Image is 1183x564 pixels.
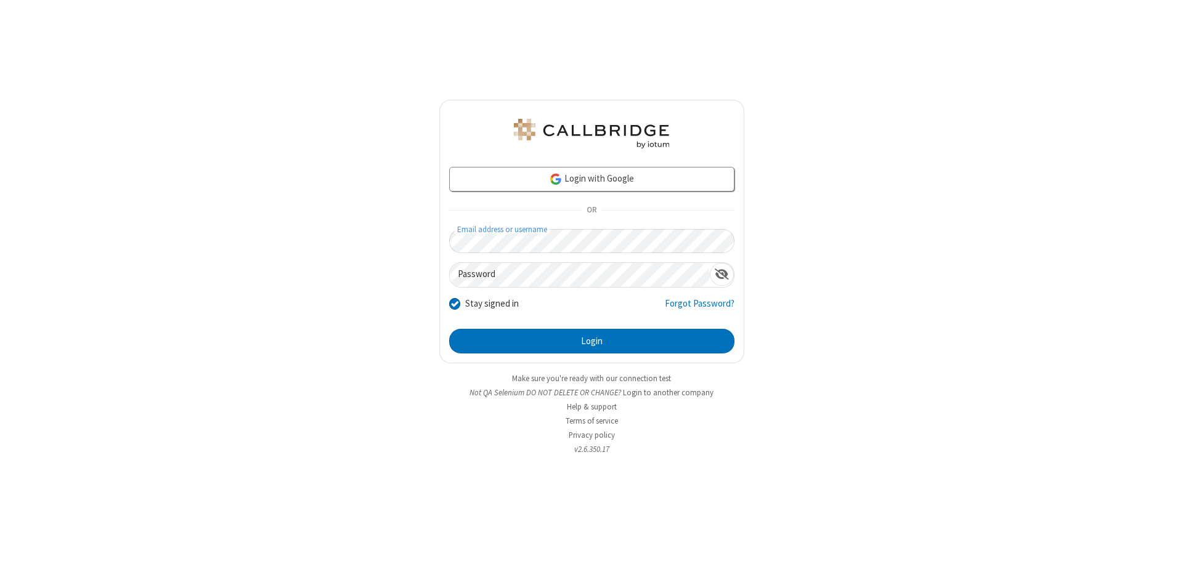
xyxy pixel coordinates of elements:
a: Forgot Password? [665,297,734,320]
span: OR [582,202,601,219]
div: Show password [710,263,734,286]
button: Login [449,329,734,353]
a: Privacy policy [569,430,615,440]
a: Terms of service [566,416,618,426]
label: Stay signed in [465,297,519,311]
li: Not QA Selenium DO NOT DELETE OR CHANGE? [439,387,744,398]
img: QA Selenium DO NOT DELETE OR CHANGE [511,119,672,148]
input: Password [450,263,710,287]
button: Login to another company [623,387,713,398]
a: Make sure you're ready with our connection test [512,373,671,384]
li: v2.6.350.17 [439,443,744,455]
img: google-icon.png [549,172,563,186]
a: Login with Google [449,167,734,191]
a: Help & support [567,401,617,412]
input: Email address or username [449,229,734,253]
